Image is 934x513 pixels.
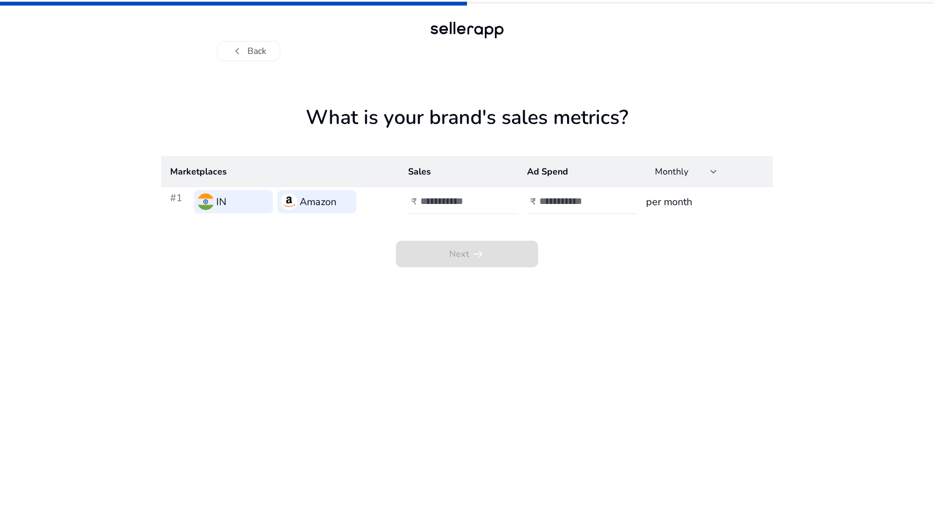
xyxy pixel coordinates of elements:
[655,166,688,178] span: Monthly
[411,197,417,207] h4: ₹
[197,193,214,210] img: in.svg
[399,156,518,187] th: Sales
[300,194,336,210] h3: Amazon
[217,41,280,61] button: chevron_leftBack
[161,156,399,187] th: Marketplaces
[231,44,244,58] span: chevron_left
[646,194,764,210] h3: per month
[518,156,637,187] th: Ad Spend
[216,194,226,210] h3: IN
[530,197,536,207] h4: ₹
[170,190,190,213] h3: #1
[161,106,773,156] h1: What is your brand's sales metrics?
